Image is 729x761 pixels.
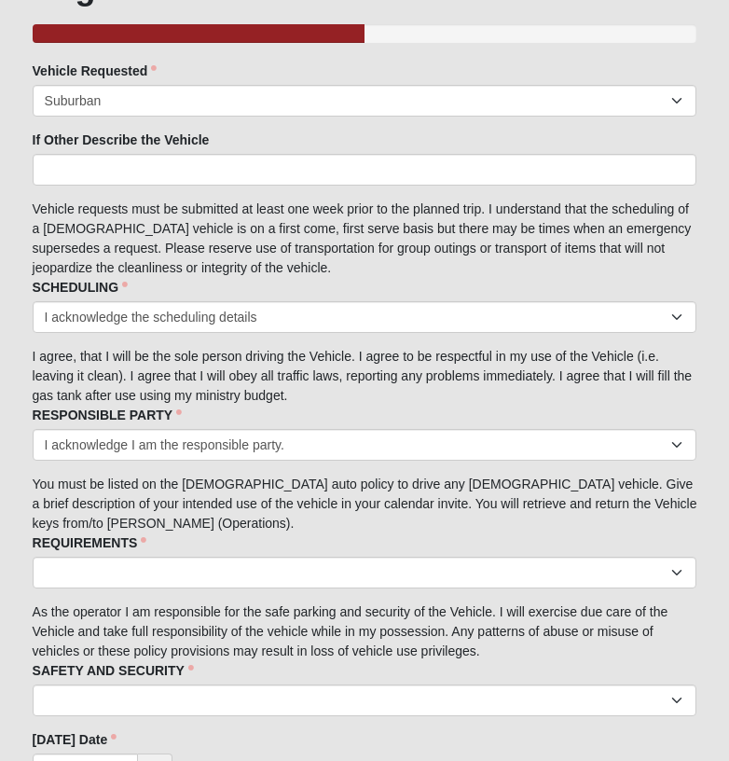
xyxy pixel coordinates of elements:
label: [DATE] Date [33,730,117,749]
label: Vehicle Requested [33,62,158,80]
label: If Other Describe the Vehicle [33,131,210,149]
label: SCHEDULING [33,278,129,297]
label: REQUIREMENTS [33,533,147,552]
label: SAFETY AND SECURITY [33,661,194,680]
label: RESPONSIBLE PARTY [33,406,183,424]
